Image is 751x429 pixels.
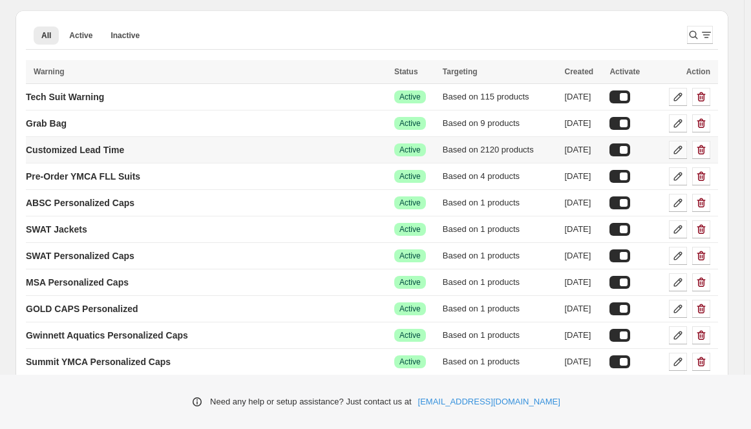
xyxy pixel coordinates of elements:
div: [DATE] [564,329,602,342]
span: Active [399,304,421,314]
a: Tech Suit Warning [26,87,104,107]
p: Summit YMCA Personalized Caps [26,355,171,368]
p: SWAT Personalized Caps [26,249,134,262]
span: Active [399,224,421,235]
span: Active [399,357,421,367]
span: Status [394,67,418,76]
a: Grab Bag [26,113,67,134]
a: ABSC Personalized Caps [26,193,134,213]
div: [DATE] [564,196,602,209]
span: Targeting [443,67,478,76]
span: Inactive [111,30,140,41]
span: Active [399,198,421,208]
a: Gwinnett Aquatics Personalized Caps [26,325,188,346]
div: Based on 1 products [443,355,557,368]
div: [DATE] [564,170,602,183]
span: Active [399,118,421,129]
div: [DATE] [564,276,602,289]
a: GOLD CAPS Personalized [26,298,138,319]
p: Grab Bag [26,117,67,130]
span: Active [399,277,421,288]
div: [DATE] [564,355,602,368]
span: All [41,30,51,41]
span: Active [399,330,421,340]
div: Based on 9 products [443,117,557,130]
span: Active [399,251,421,261]
a: [EMAIL_ADDRESS][DOMAIN_NAME] [418,395,560,408]
div: Based on 1 products [443,249,557,262]
div: Based on 1 products [443,329,557,342]
button: Search and filter results [687,26,713,44]
div: [DATE] [564,223,602,236]
p: Customized Lead Time [26,143,124,156]
div: [DATE] [564,143,602,156]
p: GOLD CAPS Personalized [26,302,138,315]
span: Active [399,92,421,102]
span: Active [69,30,92,41]
a: Customized Lead Time [26,140,124,160]
p: SWAT Jackets [26,223,87,236]
p: Pre-Order YMCA FLL Suits [26,170,140,183]
div: Based on 1 products [443,196,557,209]
div: Based on 1 products [443,302,557,315]
div: Based on 115 products [443,90,557,103]
div: [DATE] [564,302,602,315]
span: Active [399,145,421,155]
div: Based on 1 products [443,223,557,236]
a: SWAT Jackets [26,219,87,240]
span: Action [686,67,710,76]
span: Created [564,67,593,76]
div: [DATE] [564,117,602,130]
div: [DATE] [564,249,602,262]
p: MSA Personalized Caps [26,276,129,289]
div: Based on 4 products [443,170,557,183]
div: Based on 2120 products [443,143,557,156]
span: Warning [34,67,65,76]
p: Gwinnett Aquatics Personalized Caps [26,329,188,342]
a: MSA Personalized Caps [26,272,129,293]
span: Activate [609,67,640,76]
a: Pre-Order YMCA FLL Suits [26,166,140,187]
div: Based on 1 products [443,276,557,289]
p: Tech Suit Warning [26,90,104,103]
p: ABSC Personalized Caps [26,196,134,209]
a: SWAT Personalized Caps [26,246,134,266]
span: Active [399,171,421,182]
a: Summit YMCA Personalized Caps [26,351,171,372]
div: [DATE] [564,90,602,103]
